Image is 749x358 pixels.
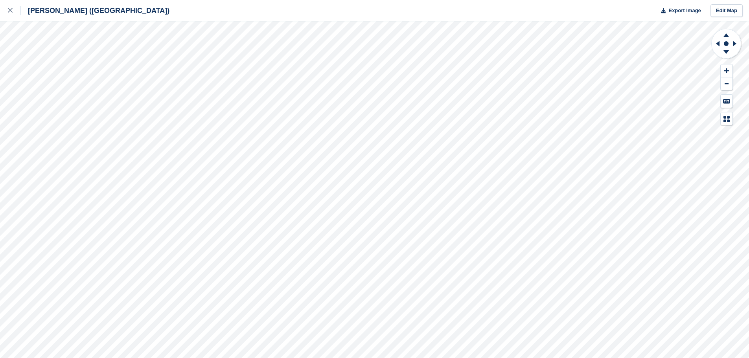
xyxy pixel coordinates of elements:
span: Export Image [668,7,701,15]
div: [PERSON_NAME] ([GEOGRAPHIC_DATA]) [21,6,169,15]
a: Edit Map [710,4,743,17]
button: Zoom In [721,64,732,77]
button: Zoom Out [721,77,732,90]
button: Keyboard Shortcuts [721,95,732,108]
button: Export Image [656,4,701,17]
button: Map Legend [721,112,732,125]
